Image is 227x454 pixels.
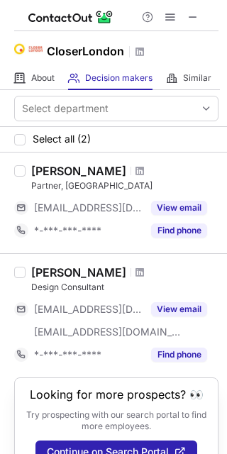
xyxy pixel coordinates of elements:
[22,101,109,116] div: Select department
[34,303,143,316] span: [EMAIL_ADDRESS][DOMAIN_NAME]
[151,223,207,238] button: Reveal Button
[30,388,204,401] header: Looking for more prospects? 👀
[28,9,113,26] img: ContactOut v5.3.10
[151,201,207,215] button: Reveal Button
[31,265,126,279] div: [PERSON_NAME]
[14,35,43,63] img: 3eed82ff98bc62542be8df6bfe49e0dd
[31,72,55,84] span: About
[31,179,218,192] div: Partner, [GEOGRAPHIC_DATA]
[31,281,218,294] div: Design Consultant
[151,348,207,362] button: Reveal Button
[34,326,182,338] span: [EMAIL_ADDRESS][DOMAIN_NAME]
[31,164,126,178] div: [PERSON_NAME]
[34,201,143,214] span: [EMAIL_ADDRESS][DOMAIN_NAME]
[47,43,124,60] h1: CloserLondon
[151,302,207,316] button: Reveal Button
[25,409,208,432] p: Try prospecting with our search portal to find more employees.
[183,72,211,84] span: Similar
[85,72,153,84] span: Decision makers
[33,133,91,145] span: Select all (2)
